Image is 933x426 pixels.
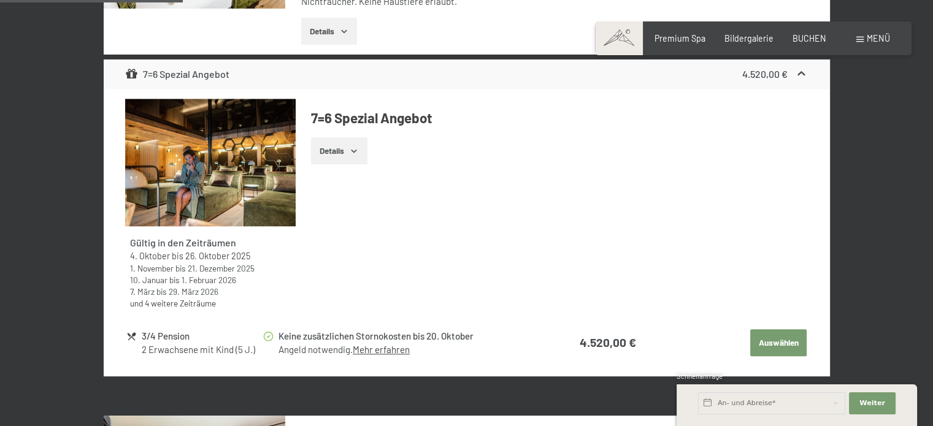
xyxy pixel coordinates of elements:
[742,68,788,80] strong: 4.520,00 €
[580,335,636,349] strong: 4.520,00 €
[353,344,410,355] a: Mehr erfahren
[793,33,826,44] a: BUCHEN
[125,99,296,227] img: mss_renderimg.php
[859,398,885,408] span: Weiter
[130,298,216,308] a: und 4 weitere Zeiträume
[130,263,174,273] time: 01.11.2025
[867,33,890,44] span: Menü
[301,18,357,45] button: Details
[278,329,534,343] div: Keine zusätzlichen Stornokosten bis 20. Oktober
[188,263,255,273] time: 21.12.2025
[130,262,291,274] div: bis
[142,329,261,343] div: 3/4 Pension
[849,392,896,414] button: Weiter
[311,108,808,127] h4: 7=6 Spezial Angebot
[724,33,774,44] a: Bildergalerie
[130,250,291,262] div: bis
[104,59,830,89] div: 7=6 Spezial Angebot4.520,00 €
[169,286,218,297] time: 29.03.2026
[130,274,291,286] div: bis
[130,237,236,248] strong: Gültig in den Zeiträumen
[142,343,261,356] div: 2 Erwachsene mit Kind (5 J.)
[125,67,229,82] div: 7=6 Spezial Angebot
[655,33,705,44] a: Premium Spa
[185,251,250,261] time: 26.10.2025
[278,343,534,356] div: Angeld notwendig.
[130,286,155,297] time: 07.03.2026
[750,329,807,356] button: Auswählen
[311,137,367,164] button: Details
[130,251,170,261] time: 04.10.2025
[182,275,236,285] time: 01.02.2026
[130,286,291,297] div: bis
[130,275,167,285] time: 10.01.2026
[677,372,723,380] span: Schnellanfrage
